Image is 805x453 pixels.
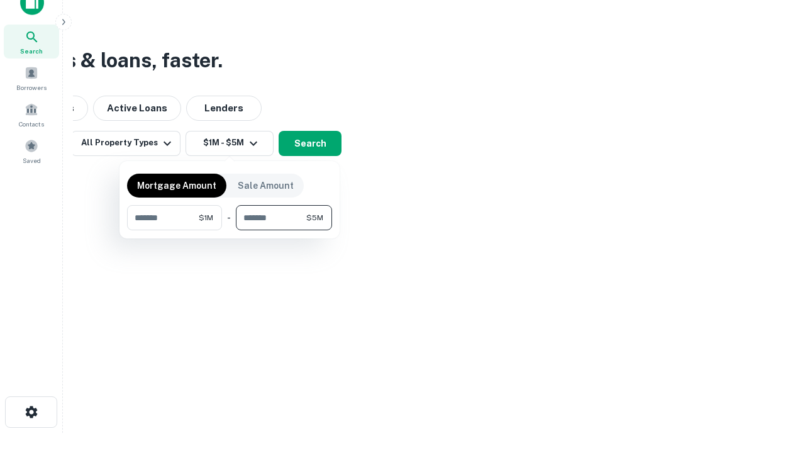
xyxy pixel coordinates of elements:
[238,179,294,193] p: Sale Amount
[199,212,213,223] span: $1M
[306,212,323,223] span: $5M
[137,179,216,193] p: Mortgage Amount
[742,352,805,413] iframe: Chat Widget
[227,205,231,230] div: -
